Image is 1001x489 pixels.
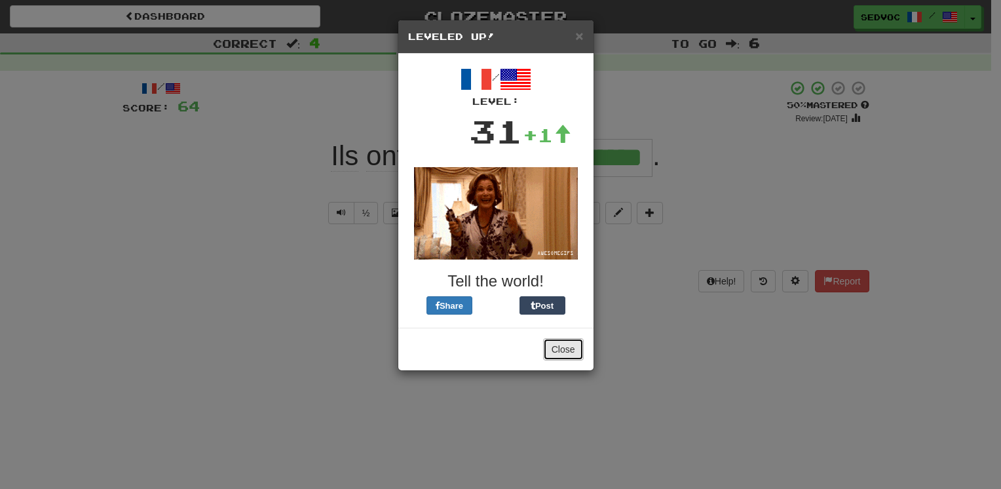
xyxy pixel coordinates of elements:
[426,296,472,315] button: Share
[543,338,584,361] button: Close
[408,30,584,43] h5: Leveled Up!
[408,64,584,108] div: /
[472,296,519,315] iframe: X Post Button
[469,108,523,154] div: 31
[523,122,571,148] div: +1
[519,296,565,315] button: Post
[408,273,584,290] h3: Tell the world!
[414,167,578,260] img: lucille-bluth-8f3fd88a9e1d39ebd4dcae2a3c7398930b7aef404e756e0a294bf35c6fedb1b1.gif
[575,29,583,43] button: Close
[408,95,584,108] div: Level:
[575,28,583,43] span: ×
